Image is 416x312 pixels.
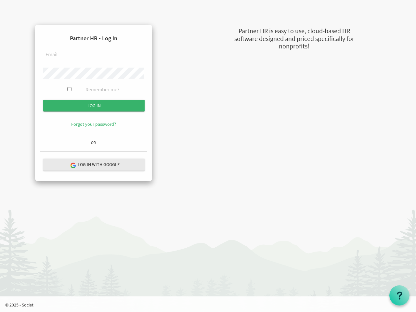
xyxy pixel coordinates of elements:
[43,100,145,111] input: Log in
[43,159,145,171] button: Log in with Google
[201,26,387,36] div: Partner HR is easy to use, cloud-based HR
[43,49,144,60] input: Email
[70,162,76,168] img: google-logo.png
[85,86,120,93] label: Remember me?
[40,30,147,47] h4: Partner HR - Log In
[40,140,147,145] h6: OR
[5,302,416,308] p: © 2025 - Societ
[201,34,387,44] div: software designed and priced specifically for
[71,121,116,127] a: Forgot your password?
[201,42,387,51] div: nonprofits!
